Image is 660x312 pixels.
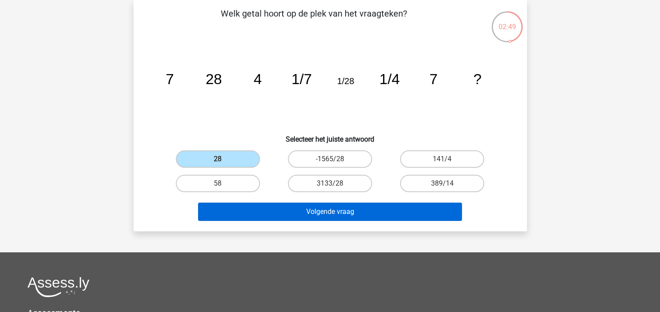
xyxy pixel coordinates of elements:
[147,128,513,143] h6: Selecteer het juiste antwoord
[337,76,354,86] tspan: 1/28
[400,150,484,168] label: 141/4
[379,71,400,87] tspan: 1/4
[205,71,222,87] tspan: 28
[147,7,480,33] p: Welk getal hoort op de plek van het vraagteken?
[165,71,174,87] tspan: 7
[291,71,312,87] tspan: 1/7
[400,175,484,192] label: 389/14
[253,71,262,87] tspan: 4
[27,277,89,297] img: Assessly logo
[429,71,438,87] tspan: 7
[288,150,372,168] label: -1565/28
[288,175,372,192] label: 3133/28
[491,10,523,32] div: 02:49
[198,203,462,221] button: Volgende vraag
[473,71,482,87] tspan: ?
[176,175,260,192] label: 58
[176,150,260,168] label: 28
